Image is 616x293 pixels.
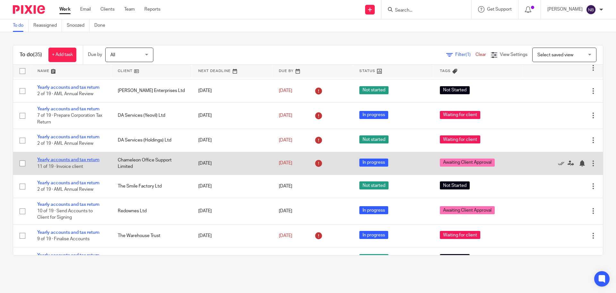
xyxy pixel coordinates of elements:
[110,53,115,57] span: All
[394,8,452,14] input: Search
[440,135,480,143] span: Waiting for client
[144,6,160,13] a: Reports
[192,224,272,247] td: [DATE]
[455,52,475,57] span: Filter
[500,52,527,57] span: View Settings
[487,7,512,12] span: Get Support
[192,79,272,102] td: [DATE]
[537,53,573,57] span: Select saved view
[88,51,102,58] p: Due by
[37,181,99,185] a: Yearly accounts and tax return
[279,138,292,142] span: [DATE]
[48,48,76,62] a: + Add task
[111,102,192,129] td: DA Services (Yeovil) Ltd
[59,6,71,13] a: Work
[440,111,480,119] span: Waiting for client
[192,102,272,129] td: [DATE]
[279,88,292,93] span: [DATE]
[440,231,480,239] span: Waiting for client
[111,175,192,198] td: The Smile Factory Ltd
[440,254,470,262] span: Not Started
[440,159,495,167] span: Awaiting Client Approval
[586,5,596,15] img: svg%3E
[192,175,272,198] td: [DATE]
[111,198,192,224] td: Redownes Ltd
[279,161,292,166] span: [DATE]
[37,92,93,96] span: 2 of 19 · AML Annual Review
[466,52,471,57] span: (1)
[37,209,93,220] span: 10 of 19 · Send Accounts to Client for Signing
[37,237,90,241] span: 9 of 19 · Finalise Accounts
[37,113,102,124] span: 7 of 19 · Prepare Corporation Tax Return
[359,181,389,189] span: Not started
[440,86,470,94] span: Not Started
[111,247,192,270] td: Byldan Ltd
[359,231,388,239] span: In progress
[192,152,272,175] td: [DATE]
[359,206,388,214] span: In progress
[192,129,272,152] td: [DATE]
[359,135,389,143] span: Not started
[94,19,110,32] a: Done
[37,164,83,169] span: 11 of 19 · Invoice client
[359,254,389,262] span: Not started
[37,107,99,111] a: Yearly accounts and tax return
[111,152,192,175] td: Chameleon Office Support Limited
[100,6,115,13] a: Clients
[279,233,292,238] span: [DATE]
[37,202,99,207] a: Yearly accounts and tax return
[124,6,135,13] a: Team
[192,198,272,224] td: [DATE]
[440,206,495,214] span: Awaiting Client Approval
[279,113,292,118] span: [DATE]
[359,111,388,119] span: In progress
[475,52,486,57] a: Clear
[37,230,99,235] a: Yearly accounts and tax return
[33,19,62,32] a: Reassigned
[440,69,451,73] span: Tags
[37,142,93,146] span: 2 of 19 · AML Annual Review
[37,158,99,162] a: Yearly accounts and tax return
[67,19,90,32] a: Snoozed
[37,135,99,139] a: Yearly accounts and tax return
[37,85,99,90] a: Yearly accounts and tax return
[547,6,583,13] p: [PERSON_NAME]
[37,187,93,192] span: 2 of 19 · AML Annual Review
[13,5,45,14] img: Pixie
[279,209,292,213] span: [DATE]
[111,79,192,102] td: [PERSON_NAME] Enterprises Ltd
[20,51,42,58] h1: To do
[440,181,470,189] span: Not Started
[80,6,91,13] a: Email
[37,253,99,258] a: Yearly accounts and tax return
[359,86,389,94] span: Not started
[279,184,292,188] span: [DATE]
[111,224,192,247] td: The Warehouse Trust
[33,52,42,57] span: (35)
[111,129,192,152] td: DA Services (Holdings) Ltd
[558,160,568,167] a: Mark as done
[359,159,388,167] span: In progress
[13,19,29,32] a: To do
[192,247,272,270] td: [DATE]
